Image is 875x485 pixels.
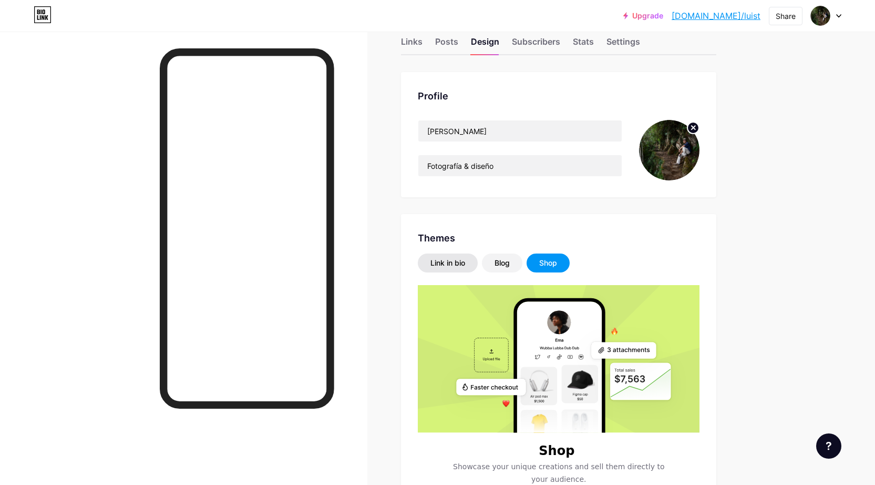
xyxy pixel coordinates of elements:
div: Posts [435,35,458,54]
div: Shop [539,258,557,268]
div: Link in bio [430,258,465,268]
div: Subscribers [512,35,560,54]
div: Settings [606,35,640,54]
a: [DOMAIN_NAME]/luist [672,9,760,22]
div: Profile [418,89,699,103]
div: Stats [573,35,594,54]
a: Upgrade [623,12,663,20]
div: Links [401,35,423,54]
div: Design [471,35,499,54]
div: Blog [495,258,510,268]
input: Name [418,120,622,142]
img: Luis Torres [639,120,699,180]
div: Share [776,11,796,22]
img: Luis Torres [810,6,830,26]
input: Bio [418,155,622,176]
div: Themes [418,231,699,245]
h6: Shop [539,446,574,456]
